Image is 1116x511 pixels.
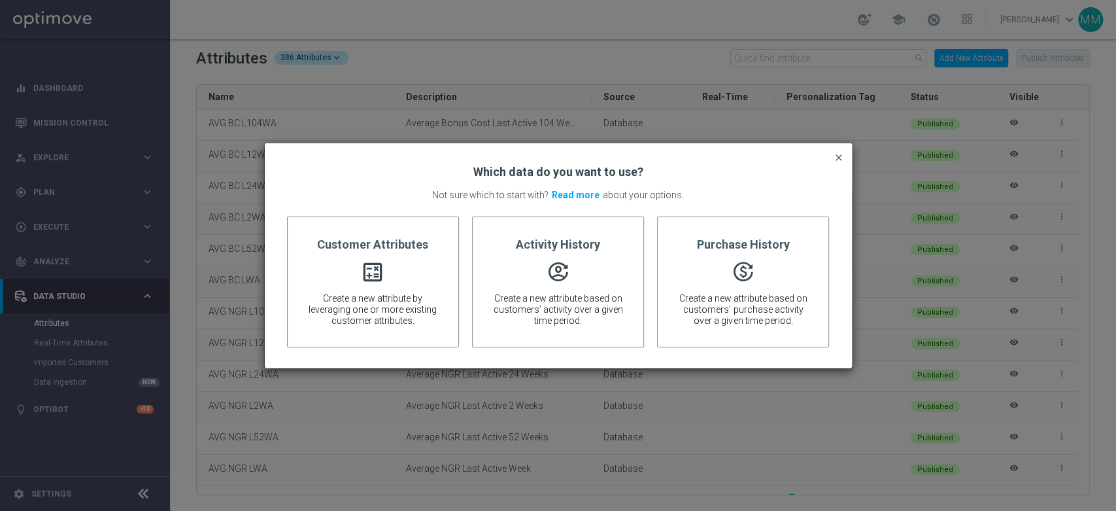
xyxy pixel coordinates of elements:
[473,164,643,180] h2: Which data do you want to use?
[677,293,809,326] span: Create a new attribute based on customers’ purchase activity over a given time period.
[492,293,624,326] span: Create a new attribute based on customers’ activity over a given time period.
[677,265,809,279] span: 
[317,239,428,251] span: Customer Attributes
[549,186,603,204] a: Read more
[834,152,844,159] span: close
[697,239,790,251] span: Purchase History
[516,239,600,251] span: Activity History
[360,260,385,266] i: calculate
[307,293,439,326] span: Create a new attribute by leveraging one or more existing customer attributes.
[432,189,549,201] p: Not sure which to start with?
[492,265,624,279] span: 
[603,189,684,201] p: about your options.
